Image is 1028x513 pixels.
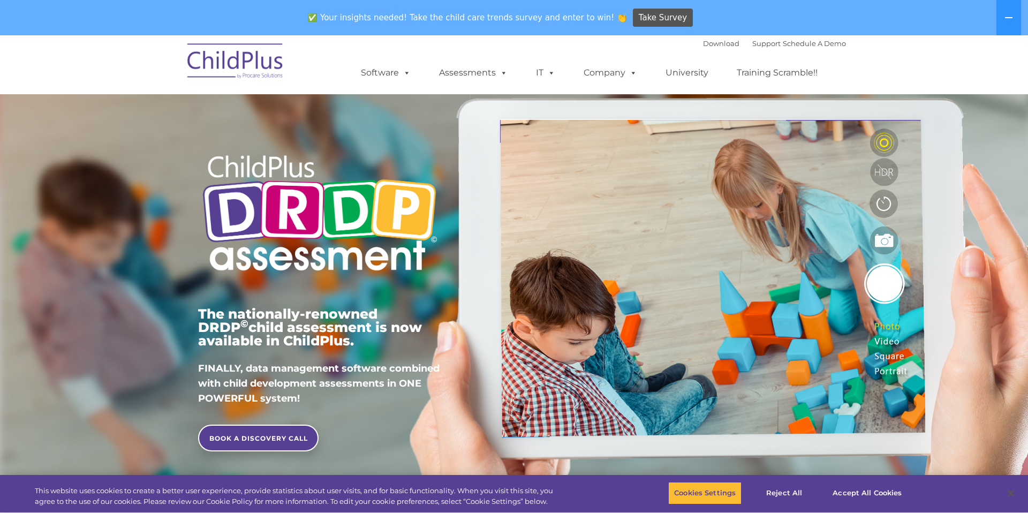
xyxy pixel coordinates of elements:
[783,39,846,48] a: Schedule A Demo
[240,318,248,330] sup: ©
[198,141,441,289] img: Copyright - DRDP Logo Light
[35,486,565,507] div: This website uses cookies to create a better user experience, provide statistics about user visit...
[703,39,739,48] a: Download
[999,481,1023,505] button: Close
[198,425,319,451] a: BOOK A DISCOVERY CALL
[304,7,631,28] span: ✅ Your insights needed! Take the child care trends survey and enter to win! 👏
[525,62,566,84] a: IT
[827,482,908,504] button: Accept All Cookies
[751,482,818,504] button: Reject All
[668,482,742,504] button: Cookies Settings
[726,62,828,84] a: Training Scramble!!
[752,39,781,48] a: Support
[639,9,687,27] span: Take Survey
[350,62,421,84] a: Software
[573,62,648,84] a: Company
[198,363,440,404] span: FINALLY, data management software combined with child development assessments in ONE POWERFUL sys...
[198,306,422,349] span: The nationally-renowned DRDP child assessment is now available in ChildPlus.
[428,62,518,84] a: Assessments
[703,39,846,48] font: |
[182,36,289,89] img: ChildPlus by Procare Solutions
[633,9,693,27] a: Take Survey
[655,62,719,84] a: University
